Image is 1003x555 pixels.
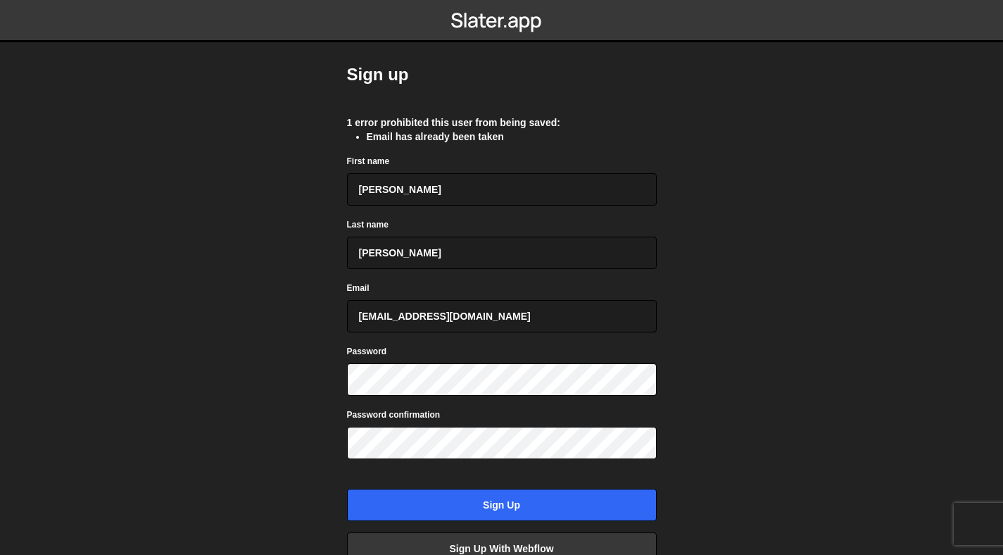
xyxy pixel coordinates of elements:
[367,130,657,144] li: Email has already been taken
[347,154,390,168] label: First name
[347,218,389,232] label: Last name
[347,489,657,521] input: Sign up
[347,408,441,422] label: Password confirmation
[347,344,387,358] label: Password
[347,116,657,130] div: 1 error prohibited this user from being saved:
[347,281,370,295] label: Email
[347,63,657,86] h2: Sign up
